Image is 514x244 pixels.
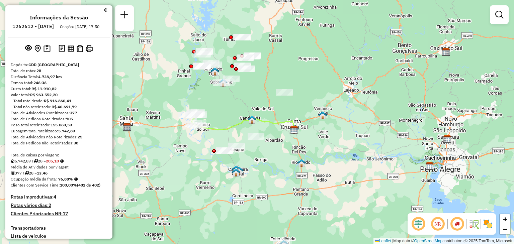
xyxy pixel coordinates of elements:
[493,8,506,21] a: Exibir filtros
[11,116,107,122] div: Total de Pedidos Roteirizados:
[414,239,443,243] a: OpenStreetMap
[33,43,42,54] button: Centralizar mapa no depósito ou ponto de apoio
[219,78,228,87] img: Sobradinho
[193,63,210,70] div: Atividade não roteirizada - VALDIR LUIZ SCAPIN E
[276,89,293,96] div: Atividade não roteirizada - LUIS KANITZ JUNIOR
[77,182,100,188] strong: (402 de 402)
[11,176,57,181] span: Ocupação média da frota:
[33,80,47,85] strong: 246:36
[223,76,240,82] div: Atividade não roteirizada - BAR DO JOAO
[193,63,210,70] div: Atividade não roteirizada - GILMAR FACCO 0070507
[70,110,77,115] strong: 377
[11,152,107,158] div: Total de caixas por viagem:
[58,128,75,133] strong: 5.742,89
[11,98,107,104] div: - Total roteirizado:
[203,60,220,67] div: Atividade não roteirizada - ERICA BRANDT VOSS
[297,159,306,167] img: Rio Pardo
[24,171,29,175] i: Total de rotas
[11,159,15,163] i: Cubagem total roteirizado
[248,133,264,140] div: Atividade não roteirizada - MINI MERCADO FIGUEIR
[49,202,51,208] strong: 2
[75,44,84,53] button: Visualizar Romaneio
[104,6,107,14] a: Clique aqui para minimizar o painel
[11,134,107,140] div: Total de Atividades não Roteirizadas:
[31,86,57,91] strong: R$ 11.910,82
[123,123,132,132] img: CDD Santa Maria
[244,53,260,59] div: Atividade não roteirizada - Diane torrel
[66,44,75,53] button: Visualizar relatório de Roteirização
[11,140,107,146] div: Total de Pedidos não Roteirizados:
[46,158,59,163] strong: 205,10
[118,8,131,23] a: Nova sessão e pesquisa
[54,194,56,200] strong: 4
[425,162,434,170] img: CDD Porto Alegre
[234,63,251,70] div: Atividade não roteirizada - 58.263.755 EVANILDA MACHADO
[28,62,79,67] strong: CDD [GEOGRAPHIC_DATA]
[193,63,210,69] div: Atividade não roteirizada - SILVIA SOMAVILA
[318,111,327,120] img: Venâncio Aires
[33,159,38,163] i: Total de rotas
[66,116,73,121] strong: 705
[37,170,48,175] strong: 13,46
[78,134,82,139] strong: 25
[449,216,465,232] span: Exibir sequencia da rota
[228,143,245,149] div: Atividade não roteirizada - MERCADO IDEAL
[11,86,107,92] div: Custo total:
[375,239,391,243] a: Leaflet
[60,159,64,163] i: Meta Caixas/viagem: 227,95 Diferença: -22,85
[503,215,507,223] span: +
[233,34,250,40] div: Atividade não roteirizada - AQUACAMPING
[235,166,244,175] img: FAD Santa Cruz do Sul- Cachoeira
[36,68,41,73] strong: 28
[11,182,60,188] span: Clientes com Service Time:
[44,98,71,103] strong: R$ 916.860,41
[196,48,213,55] div: Atividade não roteirizada - IRIJANI BEATRIZ POTT VARGAS 61194557015
[483,219,493,229] img: Exibir/Ocultar setores
[290,125,298,134] img: CDD Santa Cruz do Sul
[244,52,261,59] div: Atividade não roteirizada - LUIZ HILARIO GUARIEN
[11,104,107,110] div: - Total não roteirizado:
[373,238,514,244] div: Map data © contributors,© 2025 TomTom, Microsoft
[84,44,94,53] button: Imprimir Rotas
[290,125,298,133] img: Santa Cruz FAD
[443,135,452,143] img: CDD Sapucaia
[205,62,222,68] div: Atividade não roteirizada - IVONE BERNARDY SULZB
[12,23,54,29] h6: 1262612 - [DATE]
[11,164,107,170] div: Média de Atividades por viagem:
[503,225,507,233] span: −
[74,140,78,145] strong: 38
[238,66,255,72] div: Atividade não roteirizada - MERCADO DO GRINGO
[11,225,107,231] h4: Transportadoras
[216,147,233,154] div: Atividade não roteirizada - ANTONIO EDUARDO DA R
[194,51,211,57] div: Atividade não roteirizada - CANTINHO LANCHES
[11,233,107,239] h4: Lista de veículos
[11,158,107,164] div: 5.742,89 / 28 =
[11,171,15,175] i: Total de Atividades
[410,216,426,232] span: Ocultar deslocamento
[11,170,107,176] div: 377 / 28 =
[30,14,88,21] h4: Informações da Sessão
[248,115,256,124] img: Candelária
[500,224,510,234] a: Zoom out
[232,168,240,177] img: Cachoeira do Sul
[11,128,107,134] div: Cubagem total roteirizado:
[51,122,72,127] strong: 155.060,59
[500,214,510,224] a: Zoom in
[11,68,107,74] div: Total de rotas:
[430,216,446,232] span: Ocultar NR
[11,211,107,217] h4: Clientes Priorizados NR:
[11,203,107,208] h4: Rotas vários dias:
[57,43,66,54] button: Logs desbloquear sessão
[11,62,107,68] div: Depósito:
[232,165,241,174] img: UDC Cachueira do Sul - ZUMPY
[42,43,52,54] button: Painel de Sugestão
[210,67,219,76] img: Arroio do Tigre
[442,48,450,56] img: CDD Caxias
[392,239,393,243] span: |
[11,110,107,116] div: Total de Atividades Roteirizadas:
[57,24,102,30] div: Criação: [DATE] 17:50
[11,80,107,86] div: Tempo total:
[30,92,58,97] strong: R$ 963.552,20
[234,63,251,69] div: Atividade não roteirizada - BAR E LANCHERIA DA C
[24,43,33,54] button: Exibir sessão original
